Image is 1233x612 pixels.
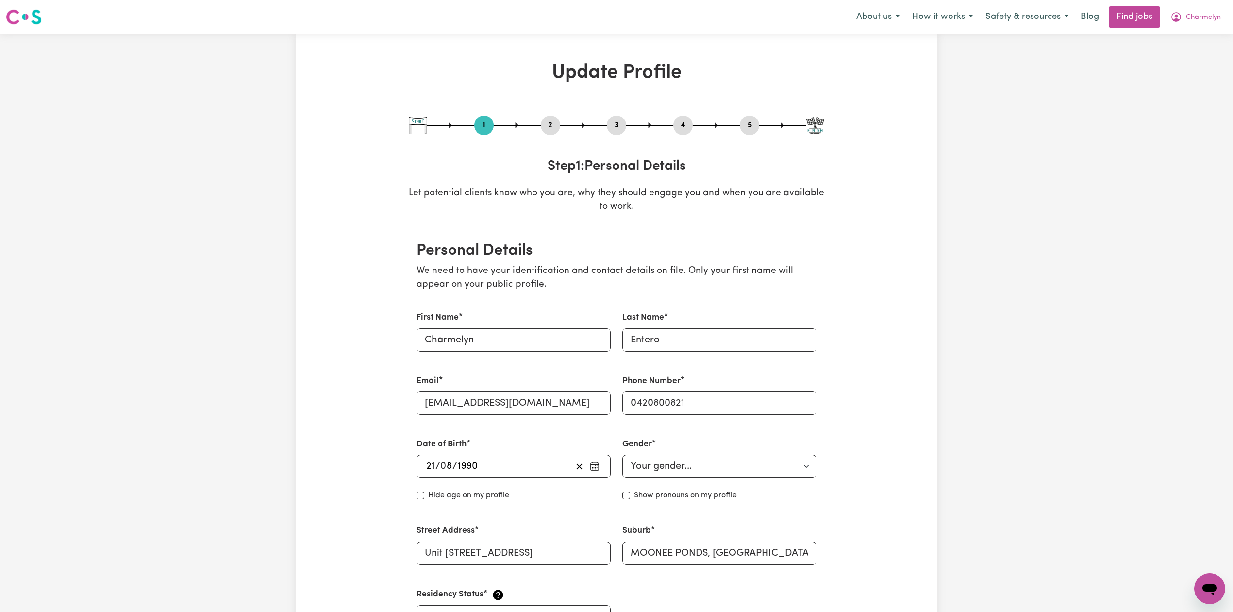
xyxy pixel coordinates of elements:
[417,264,816,292] p: We need to have your identification and contact details on file. Only your first name will appear...
[440,461,446,471] span: 0
[1186,12,1221,23] span: Charmelyn
[906,7,979,27] button: How it works
[622,525,651,537] label: Suburb
[622,311,664,324] label: Last Name
[457,459,478,474] input: ----
[1194,573,1225,604] iframe: Button to launch messaging window
[435,461,440,472] span: /
[474,119,494,132] button: Go to step 1
[979,7,1075,27] button: Safety & resources
[452,461,457,472] span: /
[1109,6,1160,28] a: Find jobs
[541,119,560,132] button: Go to step 2
[441,459,452,474] input: --
[740,119,759,132] button: Go to step 5
[622,375,681,388] label: Phone Number
[409,61,824,85] h1: Update Profile
[417,588,483,601] label: Residency Status
[417,241,816,260] h2: Personal Details
[409,187,824,215] p: Let potential clients know who you are, why they should engage you and when you are available to ...
[417,438,467,451] label: Date of Birth
[1164,7,1227,27] button: My Account
[6,6,42,28] a: Careseekers logo
[417,375,439,388] label: Email
[428,490,509,501] label: Hide age on my profile
[673,119,693,132] button: Go to step 4
[417,311,459,324] label: First Name
[622,438,652,451] label: Gender
[6,8,42,26] img: Careseekers logo
[426,459,435,474] input: --
[417,525,475,537] label: Street Address
[622,542,816,565] input: e.g. North Bondi, New South Wales
[634,490,737,501] label: Show pronouns on my profile
[409,158,824,175] h3: Step 1 : Personal Details
[850,7,906,27] button: About us
[607,119,626,132] button: Go to step 3
[1075,6,1105,28] a: Blog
